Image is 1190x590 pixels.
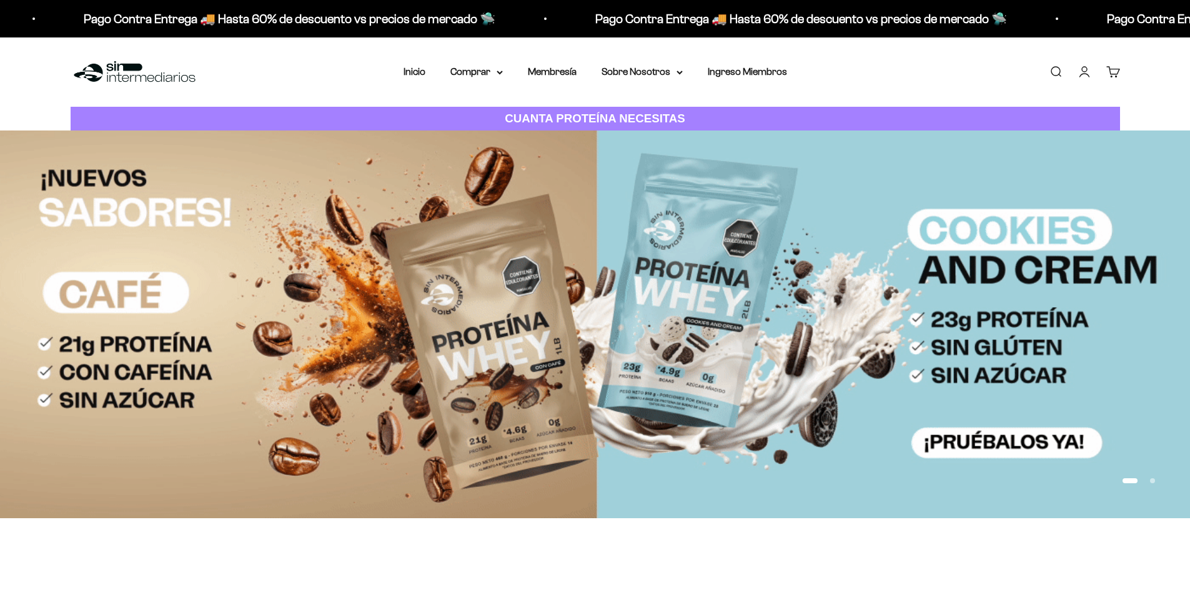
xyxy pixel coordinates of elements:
[708,66,787,77] a: Ingreso Miembros
[450,64,503,80] summary: Comprar
[593,9,1004,29] p: Pago Contra Entrega 🚚 Hasta 60% de descuento vs precios de mercado 🛸
[505,112,685,125] strong: CUANTA PROTEÍNA NECESITAS
[404,66,425,77] a: Inicio
[602,64,683,80] summary: Sobre Nosotros
[81,9,493,29] p: Pago Contra Entrega 🚚 Hasta 60% de descuento vs precios de mercado 🛸
[71,107,1120,131] a: CUANTA PROTEÍNA NECESITAS
[528,66,577,77] a: Membresía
